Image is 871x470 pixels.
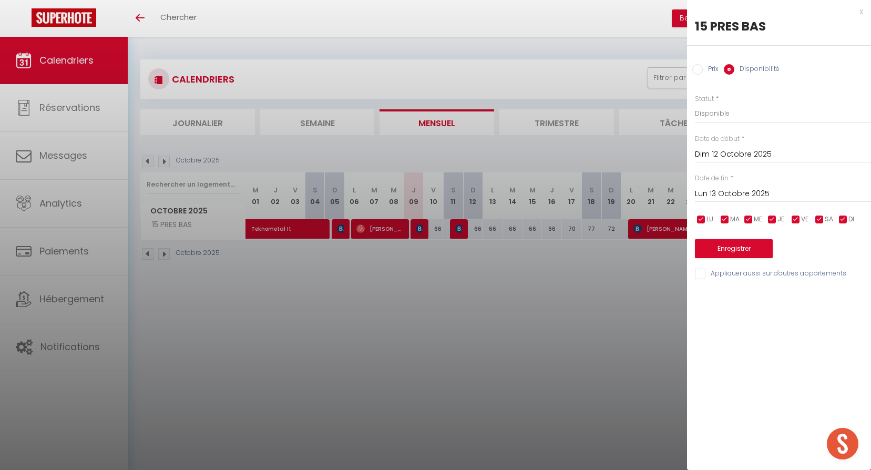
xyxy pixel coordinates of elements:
[801,214,808,224] span: VE
[734,64,780,76] label: Disponibilité
[754,214,762,224] span: ME
[695,18,863,35] div: 15 PRES BAS
[687,5,863,18] div: x
[777,214,784,224] span: JE
[827,428,858,459] div: Ouvrir le chat
[695,134,740,144] label: Date de début
[825,214,833,224] span: SA
[695,239,773,258] button: Enregistrer
[703,64,719,76] label: Prix
[848,214,854,224] span: DI
[706,214,713,224] span: LU
[730,214,740,224] span: MA
[695,94,714,104] label: Statut
[695,173,729,183] label: Date de fin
